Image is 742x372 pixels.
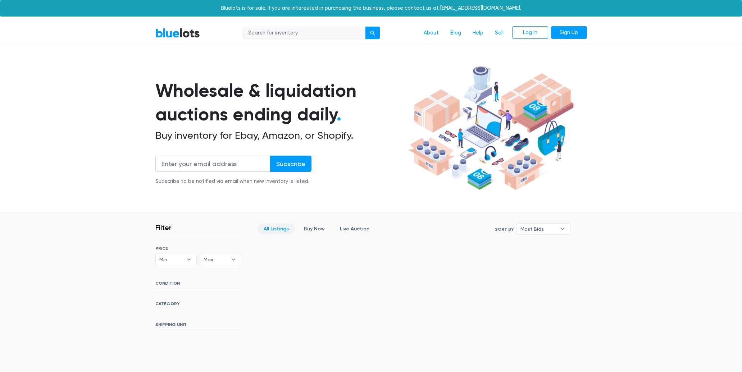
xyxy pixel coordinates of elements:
b: ▾ [555,224,570,234]
h3: Filter [155,223,172,232]
a: Buy Now [298,223,331,234]
h6: CATEGORY [155,301,241,309]
span: Max [204,254,227,265]
b: ▾ [181,254,196,265]
h1: Wholesale & liquidation auctions ending daily [155,79,406,127]
a: Help [467,26,489,40]
h2: Buy inventory for Ebay, Amazon, or Shopify. [155,129,406,142]
h6: CONDITION [155,281,241,289]
a: Blog [445,26,467,40]
a: Sell [489,26,509,40]
a: BlueLots [155,28,200,38]
input: Search for inventory [243,27,366,40]
span: Most Bids [520,224,556,234]
a: Log In [512,26,548,39]
h6: PRICE [155,246,241,251]
span: Min [159,254,183,265]
input: Enter your email address [155,156,270,172]
b: ▾ [226,254,241,265]
span: . [337,104,341,125]
input: Subscribe [270,156,311,172]
img: hero-ee84e7d0318cb26816c560f6b4441b76977f77a177738b4e94f68c95b2b83dbb.png [406,63,576,194]
a: Sign Up [551,26,587,39]
div: Subscribe to be notified via email when new inventory is listed. [155,178,311,185]
a: About [418,26,445,40]
h6: SHIPPING UNIT [155,322,241,330]
a: All Listings [258,223,295,234]
a: Live Auction [334,223,375,234]
label: Sort By [495,226,514,233]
